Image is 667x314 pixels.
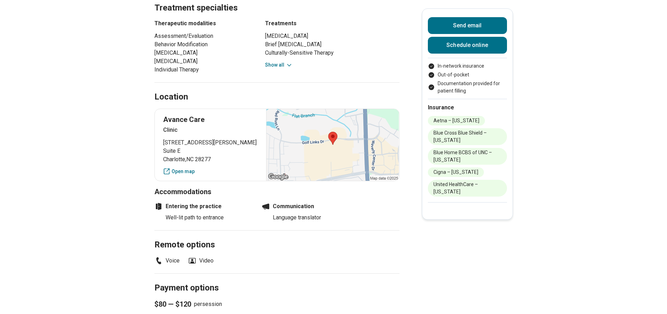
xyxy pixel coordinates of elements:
[428,71,507,78] li: Out-of-pocket
[154,187,399,197] h3: Accommodations
[265,49,399,57] li: Culturally-Sensitive Therapy
[154,265,399,294] h2: Payment options
[154,222,399,251] h2: Remote options
[163,155,258,164] span: Charlotte , NC 28277
[163,147,258,155] span: Suite E
[166,213,252,222] li: Well-lit path to entrance
[154,257,180,265] li: Voice
[154,91,188,103] h2: Location
[428,168,484,177] li: Cigna – [US_STATE]
[265,61,293,69] button: Show all
[428,180,507,197] li: United HealthCare – [US_STATE]
[154,19,252,28] h3: Therapeutic modalities
[154,202,252,211] h4: Entering the practice
[428,62,507,95] ul: Payment options
[154,40,252,49] li: Behavior Modification
[428,17,507,34] button: Send email
[273,213,360,222] li: Language translator
[188,257,214,265] li: Video
[428,116,485,125] li: Aetna – [US_STATE]
[163,115,258,124] p: Avance Care
[154,299,191,309] span: $80 — $120
[428,103,507,112] h2: Insurance
[154,57,252,66] li: [MEDICAL_DATA]
[163,126,258,134] p: Clinic
[154,299,399,309] p: per session
[154,32,252,40] li: Assessment/Evaluation
[163,168,258,175] a: Open map
[428,148,507,165] li: Blue Home BCBS of UNC – [US_STATE]
[428,37,507,54] a: Schedule online
[163,138,258,147] span: [STREET_ADDRESS][PERSON_NAME]
[265,40,399,49] li: Brief [MEDICAL_DATA]
[428,80,507,95] li: Documentation provided for patient filling
[265,32,399,40] li: [MEDICAL_DATA]
[265,19,399,28] h3: Treatments
[154,49,252,57] li: [MEDICAL_DATA]
[428,128,507,145] li: Blue Cross Blue Shield – [US_STATE]
[428,62,507,70] li: In-network insurance
[154,66,252,74] li: Individual Therapy
[262,202,360,211] h4: Communication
